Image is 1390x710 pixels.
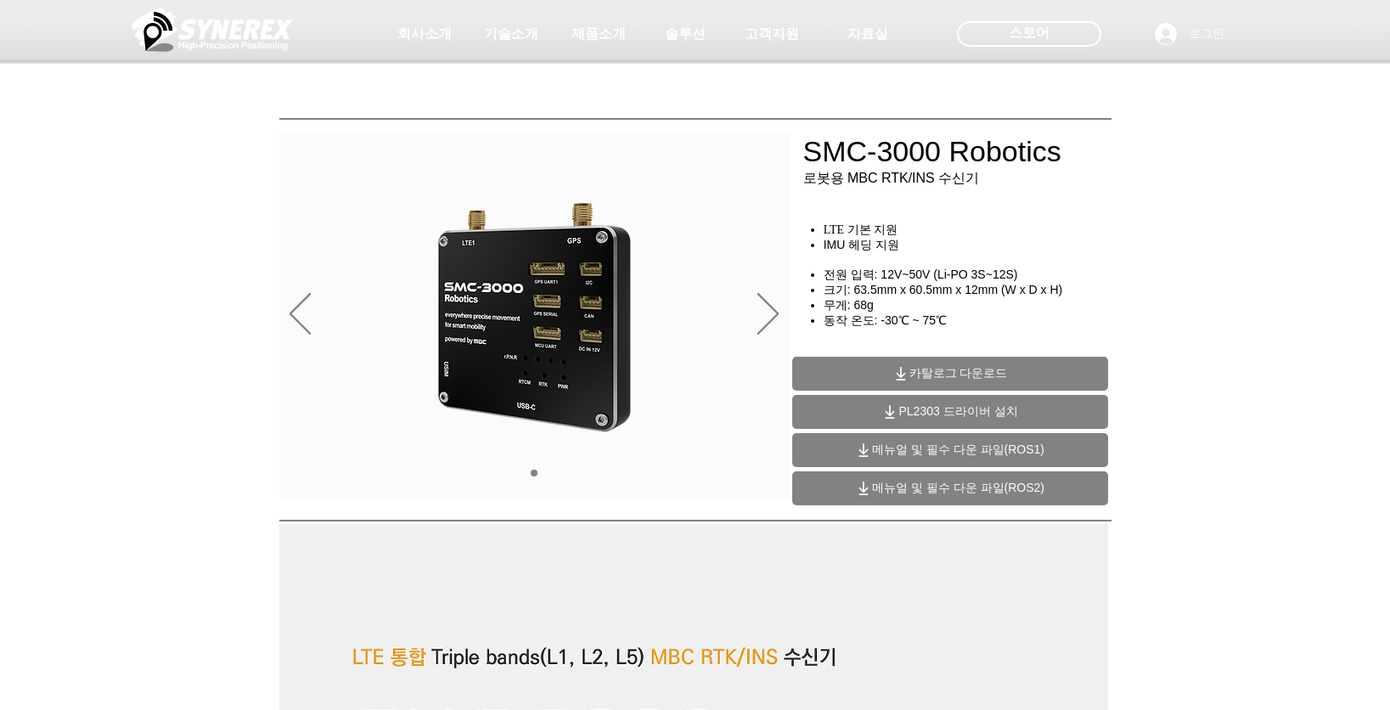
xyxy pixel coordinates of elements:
[571,25,626,43] span: 제품소개
[484,25,538,43] span: 기술소개
[525,470,544,476] nav: 슬라이드
[824,268,1018,281] span: 전원 입력: 12V~50V (Li-PO 3S~12S)
[1009,24,1050,42] span: 스토어
[872,481,1044,496] span: 메뉴얼 및 필수 다운 파일(ROS2)
[382,17,467,51] a: 회사소개
[792,471,1108,505] a: 메뉴얼 및 필수 다운 파일(ROS2)
[1143,18,1236,50] button: 로그인
[792,395,1108,429] a: PL2303 드라이버 설치
[872,442,1044,458] span: 메뉴얼 및 필수 다운 파일(ROS1)
[909,366,1008,381] span: 카탈로그 다운로드
[745,25,799,43] span: 고객지원
[290,293,311,337] button: 이전
[643,17,728,51] a: 솔루션
[405,178,664,451] img: KakaoTalk_20241224_155801212.png
[1183,25,1230,42] span: 로그인
[957,21,1101,47] div: 스토어
[824,313,947,327] span: 동작 온도: -30℃ ~ 75℃
[665,25,706,43] span: 솔루션
[397,25,452,43] span: 회사소개
[824,298,874,312] span: 무게: 68g
[792,357,1108,391] a: 카탈로그 다운로드
[792,433,1108,467] a: 메뉴얼 및 필수 다운 파일(ROS1)
[898,404,1017,420] span: PL2303 드라이버 설치
[469,17,554,51] a: 기술소개
[132,4,293,55] img: 씨너렉스_White_simbol_대지 1.png
[847,25,888,43] span: 자료실
[279,132,790,499] div: 슬라이드쇼
[824,283,1063,296] span: 크기: 63.5mm x 60.5mm x 12mm (W x D x H)
[531,470,537,476] a: 01
[556,17,641,51] a: 제품소개
[729,17,814,51] a: 고객지원
[825,17,910,51] a: 자료실
[757,293,779,337] button: 다음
